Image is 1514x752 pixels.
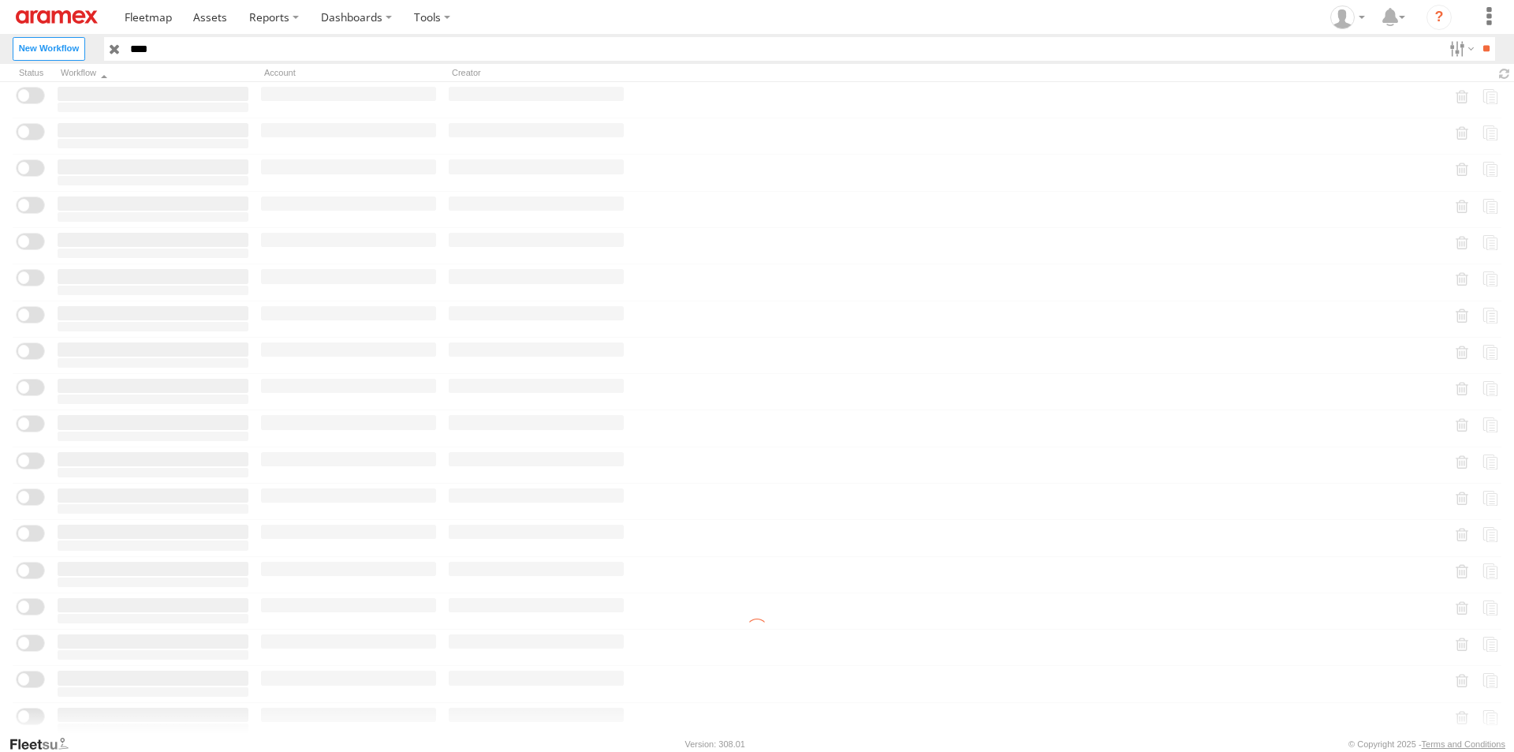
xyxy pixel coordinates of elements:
[1443,37,1477,60] label: Search Filter Options
[1495,66,1514,81] span: Refresh Workflow List
[1426,5,1452,30] i: ?
[9,736,81,752] a: Visit our Website
[446,64,627,81] div: Creator
[1422,739,1505,749] a: Terms and Conditions
[13,64,48,81] div: Status
[258,64,439,81] div: Account
[685,739,745,749] div: Version: 308.01
[16,10,98,24] img: aramex-logo.svg
[1348,739,1505,749] div: © Copyright 2025 -
[13,37,85,60] label: New Workflow
[1325,6,1370,29] div: abdallah Jaber
[54,64,252,81] div: Workflow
